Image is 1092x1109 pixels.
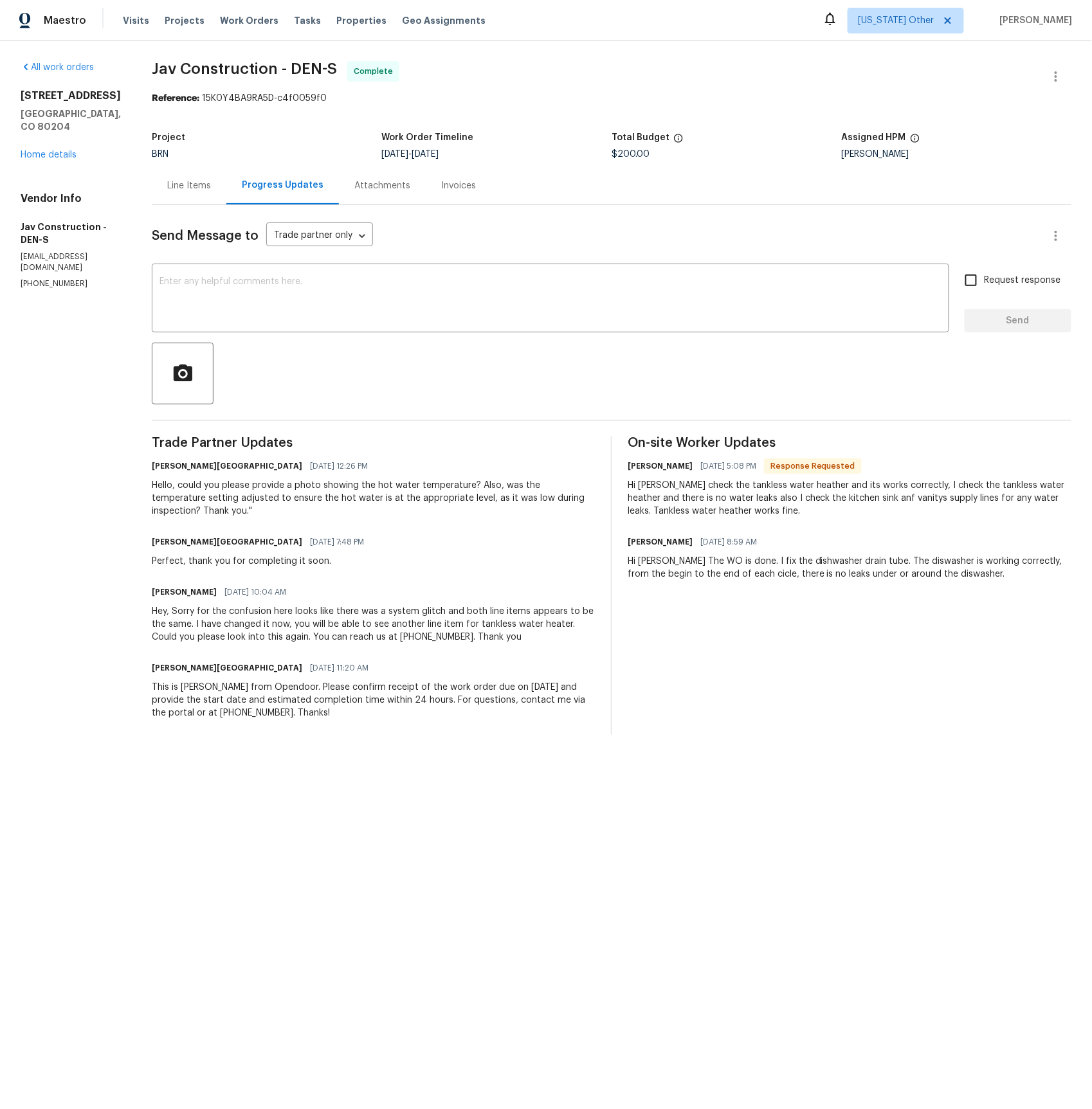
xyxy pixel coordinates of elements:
h6: [PERSON_NAME] [152,586,217,599]
span: Tasks [294,16,321,25]
span: [DATE] 11:20 AM [310,662,369,674]
div: Hi [PERSON_NAME] check the tankless water heather and its works correctly, I check the tankless w... [628,479,1071,518]
span: The hpm assigned to this work order. [910,133,920,150]
a: Home details [21,150,77,159]
div: Line Items [167,179,211,192]
div: [PERSON_NAME] [842,150,1072,159]
h5: Total Budget [612,133,669,142]
div: Progress Updates [242,179,323,192]
h5: Project [152,133,185,142]
span: - [382,150,439,159]
h6: [PERSON_NAME][GEOGRAPHIC_DATA] [152,662,302,674]
span: [DATE] [382,150,409,159]
span: Work Orders [220,14,278,27]
div: Hey, Sorry for the confusion here looks like there was a system glitch and both line items appear... [152,605,596,644]
span: [US_STATE] Other [859,14,934,27]
span: Geo Assignments [402,14,486,27]
div: This is [PERSON_NAME] from Opendoor. Please confirm receipt of the work order due on [DATE] and p... [152,681,596,719]
div: Perfect, thank you for completing it soon. [152,555,372,568]
span: [DATE] 5:08 PM [700,460,756,473]
span: $200.00 [612,150,650,159]
h5: Work Order Timeline [382,133,474,142]
span: Trade Partner Updates [152,437,596,449]
span: Projects [165,14,205,27]
h4: Vendor Info [21,192,121,205]
div: Hello, could you please provide a photo showing the hot water temperature? Also, was the temperat... [152,479,596,518]
h6: [PERSON_NAME][GEOGRAPHIC_DATA] [152,460,302,473]
span: The total cost of line items that have been proposed by Opendoor. This sum includes line items th... [673,133,684,150]
span: [PERSON_NAME] [995,14,1073,27]
div: Hi [PERSON_NAME] The WO is done. I fix the dishwasher drain tube. The diswasher is working correc... [628,555,1071,581]
span: Visits [123,14,149,27]
p: [PHONE_NUMBER] [21,278,121,289]
div: Attachments [354,179,410,192]
div: Invoices [441,179,476,192]
h5: Assigned HPM [842,133,906,142]
a: All work orders [21,63,94,72]
div: Trade partner only [266,226,373,247]
h6: [PERSON_NAME][GEOGRAPHIC_DATA] [152,536,302,548]
h2: [STREET_ADDRESS] [21,89,121,102]
div: 15K0Y4BA9RA5D-c4f0059f0 [152,92,1071,105]
span: Complete [354,65,398,78]
h5: Jav Construction - DEN-S [21,221,121,246]
h6: [PERSON_NAME] [628,460,693,473]
h5: [GEOGRAPHIC_DATA], CO 80204 [21,107,121,133]
span: [DATE] [412,150,439,159]
span: Maestro [44,14,86,27]
p: [EMAIL_ADDRESS][DOMAIN_NAME] [21,251,121,273]
h6: [PERSON_NAME] [628,536,693,548]
span: On-site Worker Updates [628,437,1071,449]
span: Properties [336,14,387,27]
b: Reference: [152,94,199,103]
span: Request response [985,274,1061,287]
span: [DATE] 8:59 AM [700,536,757,548]
span: [DATE] 12:26 PM [310,460,368,473]
span: Jav Construction - DEN-S [152,61,337,77]
span: [DATE] 7:48 PM [310,536,364,548]
span: [DATE] 10:04 AM [224,586,286,599]
span: BRN [152,150,168,159]
span: Send Message to [152,230,259,242]
span: Response Requested [765,460,860,473]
